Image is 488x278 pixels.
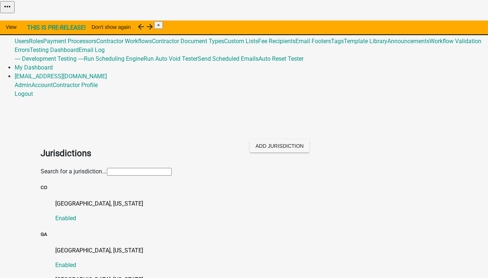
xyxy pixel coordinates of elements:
[15,82,31,89] a: Admin
[157,22,160,28] span: ×
[27,24,86,31] strong: THIS IS PRE-RELEASE!
[56,199,447,223] a: [GEOGRAPHIC_DATA], [US_STATE]Enabled
[56,214,447,223] p: Enabled
[295,38,331,45] a: Email Footers
[56,261,447,270] p: Enabled
[152,38,224,45] a: Contractor Document Types
[84,55,144,62] a: Run Scheduling Engine
[331,38,344,45] a: Tags
[15,55,84,62] a: ---- Development Testing ----
[96,38,152,45] a: Contractor Workflows
[198,55,258,62] a: Send Scheduled Emails
[15,20,31,27] a: Admin
[56,246,447,255] p: [GEOGRAPHIC_DATA], [US_STATE]
[30,46,79,53] a: Testing Dashboard
[15,90,33,97] a: Logout
[258,55,303,62] a: Auto Reset Tester
[258,38,295,45] a: Fee Recipients
[387,38,429,45] a: Announcements
[53,82,98,89] a: Contractor Profile
[86,20,137,34] button: Don't show again
[145,22,154,31] i: arrow_forward
[31,82,53,89] a: Account
[79,46,105,53] a: Email Log
[15,64,53,71] a: My Dashboard
[144,55,198,62] a: Run Auto Void Tester
[29,38,43,45] a: Roles
[43,38,96,45] a: Payment Processors
[250,139,309,153] button: Add Jurisdiction
[15,37,488,63] div: Global202
[224,38,258,45] a: Custom Lists
[41,184,447,191] h5: CO
[41,168,107,175] label: Search for a jurisdiction...
[3,2,12,11] i: more_horiz
[15,73,107,80] a: [EMAIL_ADDRESS][DOMAIN_NAME]
[154,21,163,29] button: Close
[56,246,447,270] a: [GEOGRAPHIC_DATA], [US_STATE]Enabled
[41,147,239,160] h2: Jurisdictions
[15,81,488,98] div: [EMAIL_ADDRESS][DOMAIN_NAME]
[344,38,387,45] a: Template Library
[41,231,447,238] h5: GA
[137,22,145,31] i: arrow_back
[56,199,447,208] p: [GEOGRAPHIC_DATA], [US_STATE]
[15,38,29,45] a: Users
